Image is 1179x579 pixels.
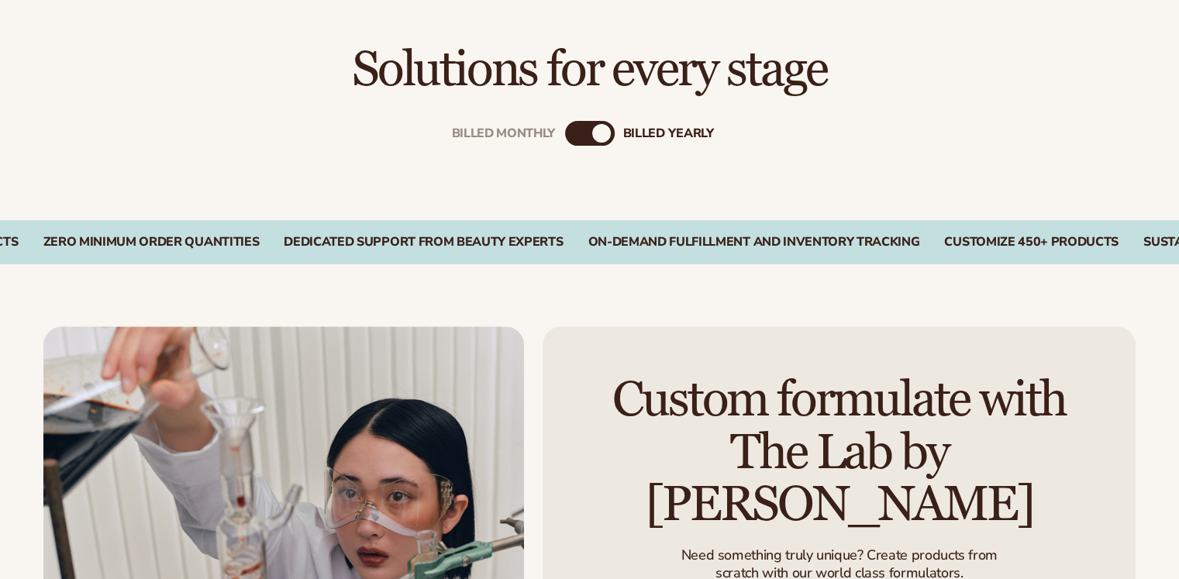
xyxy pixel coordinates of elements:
div: Dedicated Support From Beauty Experts [284,235,563,250]
div: On-Demand Fulfillment and Inventory Tracking [588,235,919,250]
h2: Solutions for every stage [43,44,1136,96]
div: Billed Monthly [452,126,556,141]
h2: Custom formulate with The Lab by [PERSON_NAME] [586,374,1092,531]
div: CUSTOMIZE 450+ PRODUCTS [944,235,1119,250]
p: Need something truly unique? Create products from [681,546,997,564]
div: billed Yearly [623,126,714,141]
div: Zero Minimum Order QuantitieS [43,235,260,250]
